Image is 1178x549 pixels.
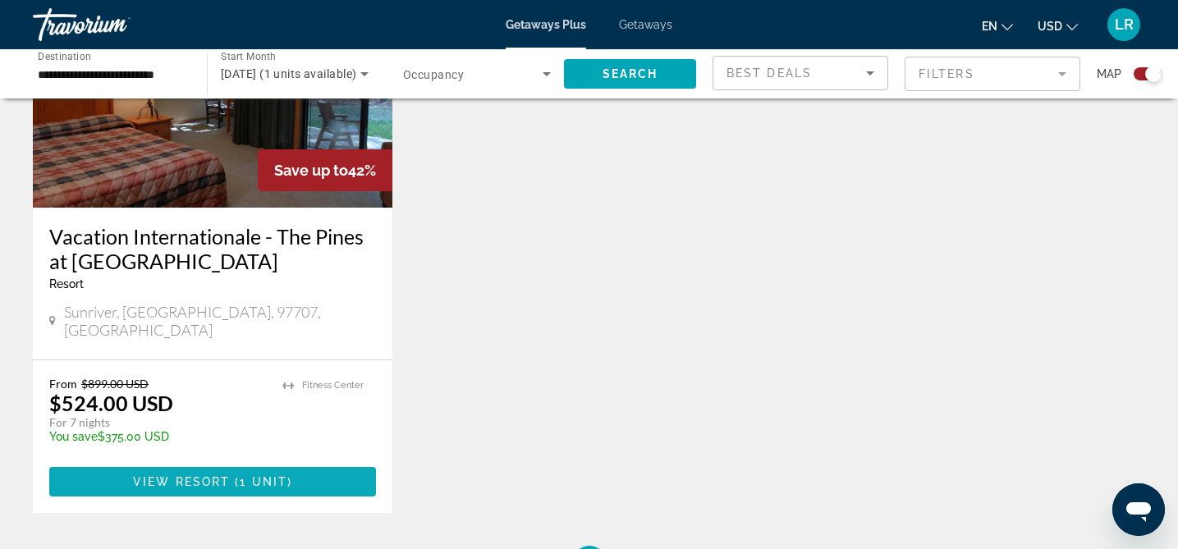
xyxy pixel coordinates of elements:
[403,68,464,81] span: Occupancy
[49,430,266,443] p: $375.00 USD
[33,3,197,46] a: Travorium
[982,14,1013,38] button: Change language
[619,18,672,31] a: Getaways
[302,380,364,391] span: Fitness Center
[81,377,149,391] span: $899.00 USD
[1102,7,1145,42] button: User Menu
[564,59,696,89] button: Search
[221,67,356,80] span: [DATE] (1 units available)
[49,430,98,443] span: You save
[49,467,376,496] button: View Resort(1 unit)
[1038,14,1078,38] button: Change currency
[1038,20,1062,33] span: USD
[133,475,230,488] span: View Resort
[1115,16,1134,33] span: LR
[258,149,392,191] div: 42%
[905,56,1080,92] button: Filter
[64,303,377,339] span: Sunriver, [GEOGRAPHIC_DATA], 97707, [GEOGRAPHIC_DATA]
[506,18,586,31] a: Getaways Plus
[49,415,266,430] p: For 7 nights
[1112,483,1165,536] iframe: Button to launch messaging window
[603,67,658,80] span: Search
[727,63,874,83] mat-select: Sort by
[1097,62,1121,85] span: Map
[727,66,812,80] span: Best Deals
[49,391,173,415] p: $524.00 USD
[982,20,997,33] span: en
[221,51,276,62] span: Start Month
[38,50,91,62] span: Destination
[49,377,77,391] span: From
[49,224,376,273] a: Vacation Internationale - The Pines at [GEOGRAPHIC_DATA]
[230,475,292,488] span: ( )
[274,162,348,179] span: Save up to
[240,475,287,488] span: 1 unit
[49,277,84,291] span: Resort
